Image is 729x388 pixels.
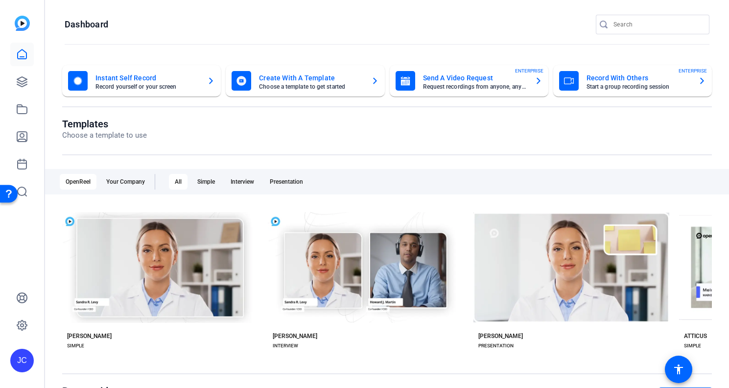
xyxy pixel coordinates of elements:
button: Record With OthersStart a group recording sessionENTERPRISE [553,65,712,97]
div: Presentation [264,174,309,190]
mat-card-title: Record With Others [587,72,690,84]
h1: Dashboard [65,19,108,30]
div: INTERVIEW [273,342,298,350]
div: All [169,174,188,190]
mat-card-subtitle: Choose a template to get started [259,84,363,90]
mat-card-title: Instant Self Record [95,72,199,84]
div: [PERSON_NAME] [478,332,523,340]
div: [PERSON_NAME] [273,332,317,340]
p: Choose a template to use [62,130,147,141]
div: Simple [191,174,221,190]
div: Your Company [100,174,151,190]
mat-card-title: Send A Video Request [423,72,527,84]
div: PRESENTATION [478,342,514,350]
div: SIMPLE [684,342,701,350]
button: Create With A TemplateChoose a template to get started [226,65,384,97]
span: ENTERPRISE [515,67,543,74]
mat-card-subtitle: Record yourself or your screen [95,84,199,90]
div: ATTICUS [684,332,707,340]
div: JC [10,349,34,372]
h1: Templates [62,118,147,130]
mat-card-subtitle: Start a group recording session [587,84,690,90]
mat-card-subtitle: Request recordings from anyone, anywhere [423,84,527,90]
div: SIMPLE [67,342,84,350]
img: blue-gradient.svg [15,16,30,31]
mat-card-title: Create With A Template [259,72,363,84]
button: Send A Video RequestRequest recordings from anyone, anywhereENTERPRISE [390,65,548,97]
mat-icon: accessibility [673,364,684,375]
div: Interview [225,174,260,190]
button: Instant Self RecordRecord yourself or your screen [62,65,221,97]
div: OpenReel [60,174,96,190]
span: ENTERPRISE [679,67,707,74]
input: Search [613,19,702,30]
div: [PERSON_NAME] [67,332,112,340]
